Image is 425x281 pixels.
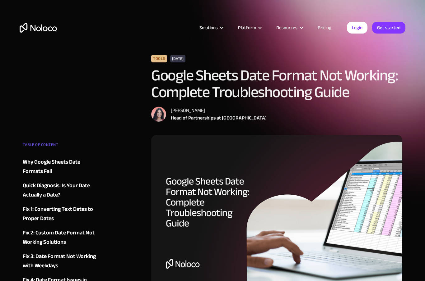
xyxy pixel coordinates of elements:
[151,55,167,62] div: Tools
[238,24,256,32] div: Platform
[170,55,186,62] div: [DATE]
[276,24,297,32] div: Resources
[23,205,98,223] a: Fix 1: Converting Text Dates to Proper Dates
[23,181,98,200] a: Quick Diagnosis: Is Your Date Actually a Date?
[23,228,98,247] a: Fix 2: Custom Date Format Not Working Solutions
[23,157,98,176] a: Why Google Sheets Date Formats Fail
[171,107,267,114] div: [PERSON_NAME]
[199,24,218,32] div: Solutions
[20,23,57,33] a: home
[269,24,310,32] div: Resources
[23,140,98,152] div: TABLE OF CONTENT
[23,252,98,270] a: Fix 3: Date Format Not Working with Weekdays
[372,22,405,34] a: Get started
[192,24,230,32] div: Solutions
[230,24,269,32] div: Platform
[347,22,367,34] a: Login
[171,114,267,122] div: Head of Partnerships at [GEOGRAPHIC_DATA]
[310,24,339,32] a: Pricing
[151,67,402,101] h1: Google Sheets Date Format Not Working: Complete Troubleshooting Guide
